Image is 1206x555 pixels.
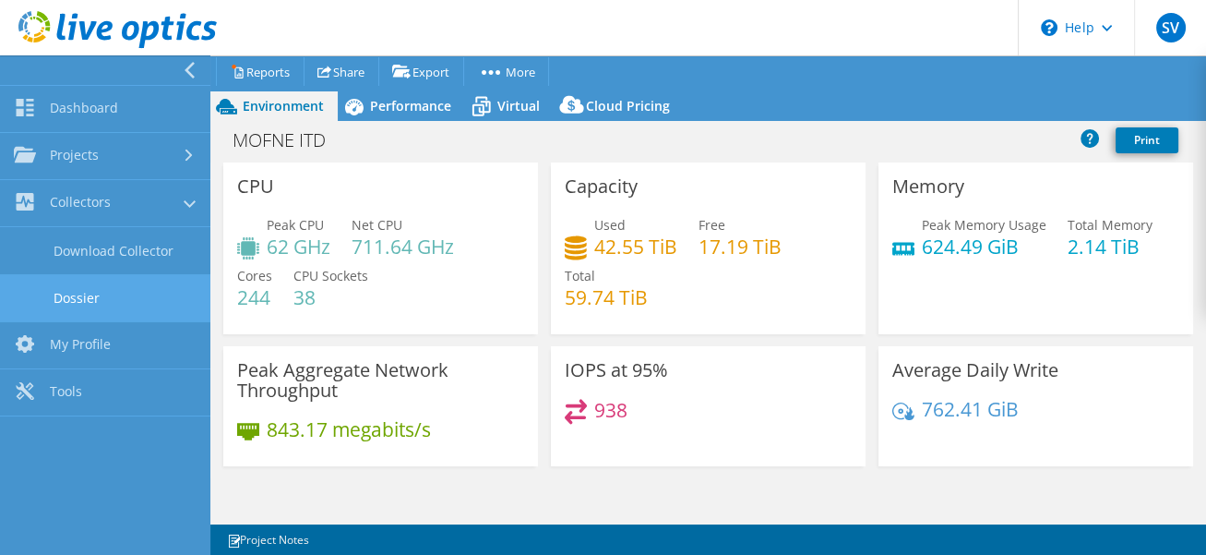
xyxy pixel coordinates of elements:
[594,236,677,257] h4: 42.55 TiB
[565,176,638,197] h3: Capacity
[565,267,595,284] span: Total
[922,216,1046,234] span: Peak Memory Usage
[1156,13,1186,42] span: SV
[594,216,626,234] span: Used
[224,130,354,151] h1: MOFNE ITD
[237,287,272,308] h4: 244
[352,236,454,257] h4: 711.64 GHz
[1068,216,1152,234] span: Total Memory
[304,57,379,86] a: Share
[352,216,402,234] span: Net CPU
[1116,127,1178,153] a: Print
[699,236,782,257] h4: 17.19 TiB
[922,399,1019,419] h4: 762.41 GiB
[267,236,330,257] h4: 62 GHz
[237,267,272,284] span: Cores
[922,236,1046,257] h4: 624.49 GiB
[699,216,725,234] span: Free
[267,419,431,440] h4: 843.17 megabits/s
[267,216,324,234] span: Peak CPU
[293,267,368,284] span: CPU Sockets
[214,528,322,551] a: Project Notes
[1068,236,1152,257] h4: 2.14 TiB
[237,360,524,401] h3: Peak Aggregate Network Throughput
[892,176,964,197] h3: Memory
[586,97,670,115] span: Cloud Pricing
[370,97,451,115] span: Performance
[497,97,540,115] span: Virtual
[594,400,627,420] h4: 938
[237,176,274,197] h3: CPU
[565,360,668,380] h3: IOPS at 95%
[216,57,304,86] a: Reports
[565,287,648,308] h4: 59.74 TiB
[892,360,1058,380] h3: Average Daily Write
[293,287,368,308] h4: 38
[463,57,549,86] a: More
[378,57,464,86] a: Export
[1041,19,1057,36] svg: \n
[243,97,324,115] span: Environment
